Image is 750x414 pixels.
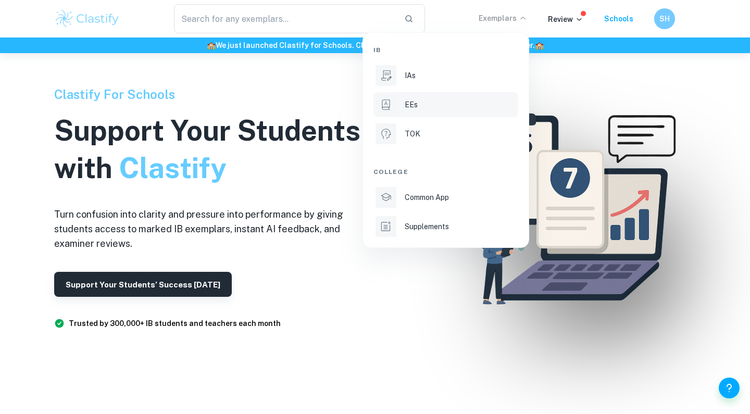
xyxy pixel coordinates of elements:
p: EEs [405,99,418,110]
a: EEs [373,92,518,117]
span: IB [373,45,381,55]
p: Supplements [405,221,449,232]
a: TOK [373,121,518,146]
p: TOK [405,128,420,140]
a: IAs [373,63,518,88]
p: Common App [405,192,449,203]
p: IAs [405,70,416,81]
a: Common App [373,185,518,210]
a: Supplements [373,214,518,239]
span: College [373,167,408,177]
